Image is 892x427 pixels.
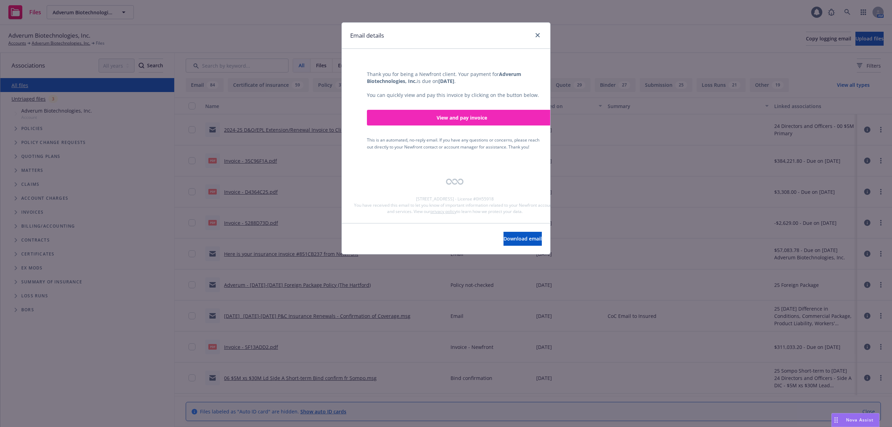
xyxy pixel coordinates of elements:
b: [DATE] [438,78,454,84]
a: close [533,31,542,39]
a: privacy policy [430,208,456,214]
h1: Email details [350,31,384,40]
a: View and pay invoice [367,110,556,125]
div: Drag to move [832,413,840,427]
div: [STREET_ADDRESS] - License #0H55918 You have received this email to let you know of important inf... [350,178,559,215]
p: This is an automated, no-reply email. If you have any questions or concerns, please reach out dir... [367,137,543,151]
b: Adverum Biotechnologies, Inc. [367,71,521,84]
span: Download email [503,235,542,242]
button: Download email [503,232,542,246]
img: Newfront Logo [446,178,463,185]
span: Nova Assist [846,417,874,423]
p: Hello, Thank you for being a Newfront client. Your payment for is due on . You can quickly view a... [367,43,543,99]
button: Nova Assist [831,413,879,427]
